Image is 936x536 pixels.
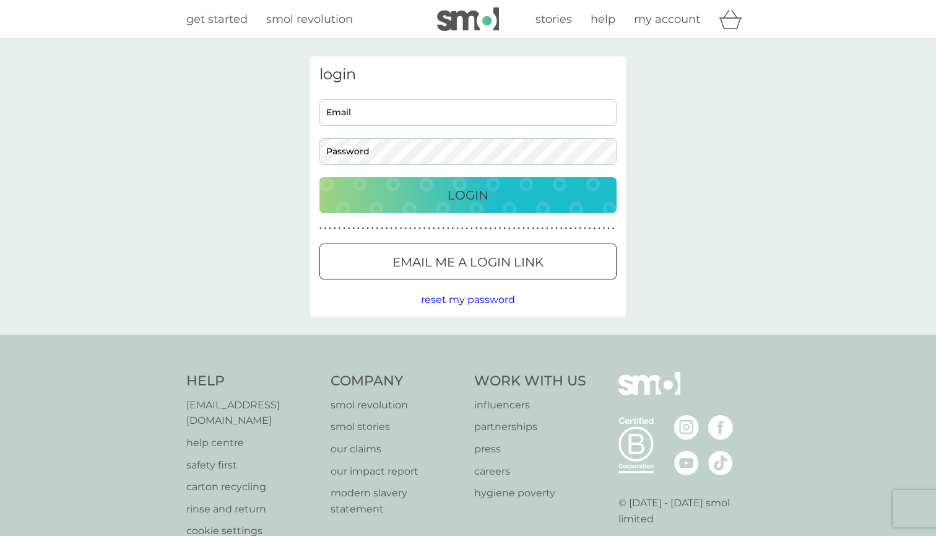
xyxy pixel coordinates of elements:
[634,11,700,29] a: my account
[674,415,699,440] img: visit the smol Instagram page
[466,226,468,232] p: ●
[589,226,591,232] p: ●
[334,226,336,232] p: ●
[186,435,318,451] a: help centre
[331,397,462,413] p: smol revolution
[480,226,482,232] p: ●
[503,226,506,232] p: ●
[186,12,248,26] span: get started
[404,226,407,232] p: ●
[708,415,733,440] img: visit the smol Facebook page
[584,226,586,232] p: ●
[560,226,563,232] p: ●
[418,226,421,232] p: ●
[433,226,435,232] p: ●
[474,485,586,501] a: hygiene poverty
[447,226,449,232] p: ●
[319,66,617,84] h3: login
[591,11,615,29] a: help
[612,226,615,232] p: ●
[461,226,464,232] p: ●
[474,441,586,457] p: press
[343,226,345,232] p: ●
[603,226,605,232] p: ●
[448,185,488,205] p: Login
[574,226,577,232] p: ●
[535,11,572,29] a: stories
[452,226,454,232] p: ●
[376,226,379,232] p: ●
[527,226,530,232] p: ●
[331,441,462,457] a: our claims
[319,244,617,279] button: Email me a login link
[390,226,392,232] p: ●
[421,292,515,308] button: reset my password
[395,226,397,232] p: ●
[674,450,699,475] img: visit the smol Youtube page
[442,226,444,232] p: ●
[339,226,341,232] p: ●
[485,226,487,232] p: ●
[329,226,331,232] p: ●
[470,226,473,232] p: ●
[535,12,572,26] span: stories
[555,226,558,232] p: ●
[537,226,539,232] p: ●
[186,11,248,29] a: get started
[381,226,383,232] p: ●
[331,419,462,435] a: smol stories
[708,450,733,475] img: visit the smol Tiktok page
[186,372,318,391] h4: Help
[607,226,610,232] p: ●
[532,226,534,232] p: ●
[352,226,355,232] p: ●
[331,464,462,480] a: our impact report
[593,226,596,232] p: ●
[579,226,581,232] p: ●
[186,501,318,517] p: rinse and return
[392,252,544,272] p: Email me a login link
[331,372,462,391] h4: Company
[456,226,459,232] p: ●
[357,226,360,232] p: ●
[475,226,478,232] p: ●
[331,485,462,517] p: modern slavery statement
[474,419,586,435] a: partnerships
[565,226,568,232] p: ●
[570,226,572,232] p: ●
[423,226,426,232] p: ●
[186,457,318,473] a: safety first
[618,372,680,414] img: smol
[400,226,402,232] p: ●
[386,226,388,232] p: ●
[371,226,374,232] p: ●
[366,226,369,232] p: ●
[186,397,318,429] p: [EMAIL_ADDRESS][DOMAIN_NAME]
[362,226,365,232] p: ●
[319,177,617,213] button: Login
[266,12,353,26] span: smol revolution
[474,464,586,480] p: careers
[499,226,501,232] p: ●
[348,226,350,232] p: ●
[474,397,586,413] a: influencers
[522,226,525,232] p: ●
[541,226,544,232] p: ●
[598,226,600,232] p: ●
[186,479,318,495] a: carton recycling
[634,12,700,26] span: my account
[513,226,516,232] p: ●
[494,226,496,232] p: ●
[414,226,417,232] p: ●
[546,226,548,232] p: ●
[719,7,750,32] div: basket
[266,11,353,29] a: smol revolution
[428,226,430,232] p: ●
